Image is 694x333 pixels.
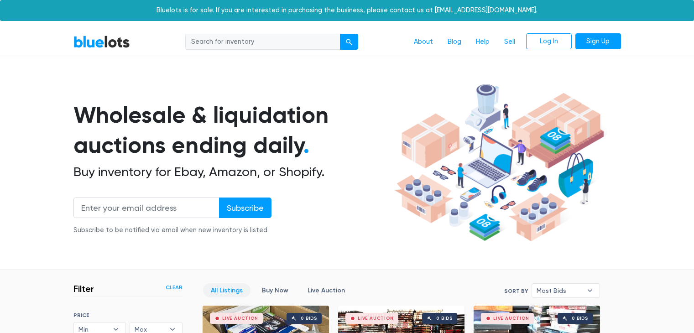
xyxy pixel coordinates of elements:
[203,283,250,297] a: All Listings
[254,283,296,297] a: Buy Now
[73,35,130,48] a: BlueLots
[219,198,271,218] input: Subscribe
[469,33,497,51] a: Help
[222,316,258,321] div: Live Auction
[73,100,391,161] h1: Wholesale & liquidation auctions ending daily
[572,316,588,321] div: 0 bids
[537,284,582,297] span: Most Bids
[504,287,528,295] label: Sort By
[580,284,600,297] b: ▾
[300,283,353,297] a: Live Auction
[440,33,469,51] a: Blog
[407,33,440,51] a: About
[73,164,391,180] h2: Buy inventory for Ebay, Amazon, or Shopify.
[73,283,94,294] h3: Filter
[73,198,219,218] input: Enter your email address
[303,131,309,159] span: .
[166,283,183,291] a: Clear
[301,316,317,321] div: 0 bids
[73,312,183,318] h6: PRICE
[493,316,529,321] div: Live Auction
[391,80,607,246] img: hero-ee84e7d0318cb26816c560f6b4441b76977f77a177738b4e94f68c95b2b83dbb.png
[185,34,340,50] input: Search for inventory
[526,33,572,50] a: Log In
[575,33,621,50] a: Sign Up
[436,316,453,321] div: 0 bids
[73,225,271,235] div: Subscribe to be notified via email when new inventory is listed.
[497,33,522,51] a: Sell
[358,316,394,321] div: Live Auction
